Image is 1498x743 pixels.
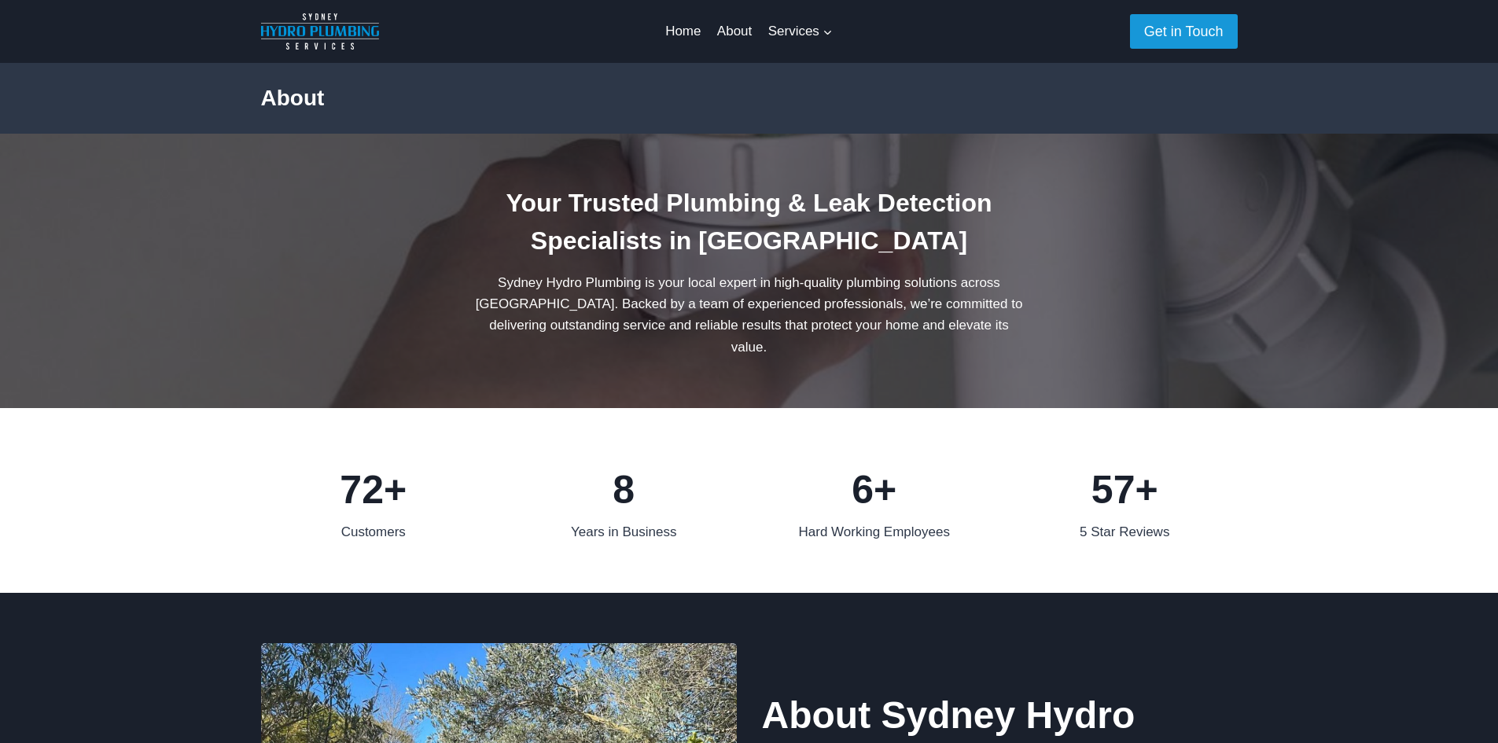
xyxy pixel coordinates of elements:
[657,13,841,50] nav: Primary Navigation
[1130,14,1238,48] a: Get in Touch
[762,458,988,521] div: 6+
[709,13,760,50] a: About
[471,184,1027,259] h1: Your Trusted Plumbing & Leak Detection Specialists in [GEOGRAPHIC_DATA]
[261,82,1238,115] h2: About
[1012,521,1238,543] div: 5 Star Reviews
[261,521,487,543] div: Customers
[511,521,737,543] div: Years in Business
[261,458,487,521] div: 72+
[760,13,841,50] a: Services
[261,13,379,50] img: Sydney Hydro Plumbing Logo
[511,458,737,521] div: 8
[762,521,988,543] div: Hard Working Employees
[768,20,833,42] span: Services
[1012,458,1238,521] div: 57+
[657,13,709,50] a: Home
[471,272,1027,358] p: Sydney Hydro Plumbing is your local expert in high-quality plumbing solutions across [GEOGRAPHIC_...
